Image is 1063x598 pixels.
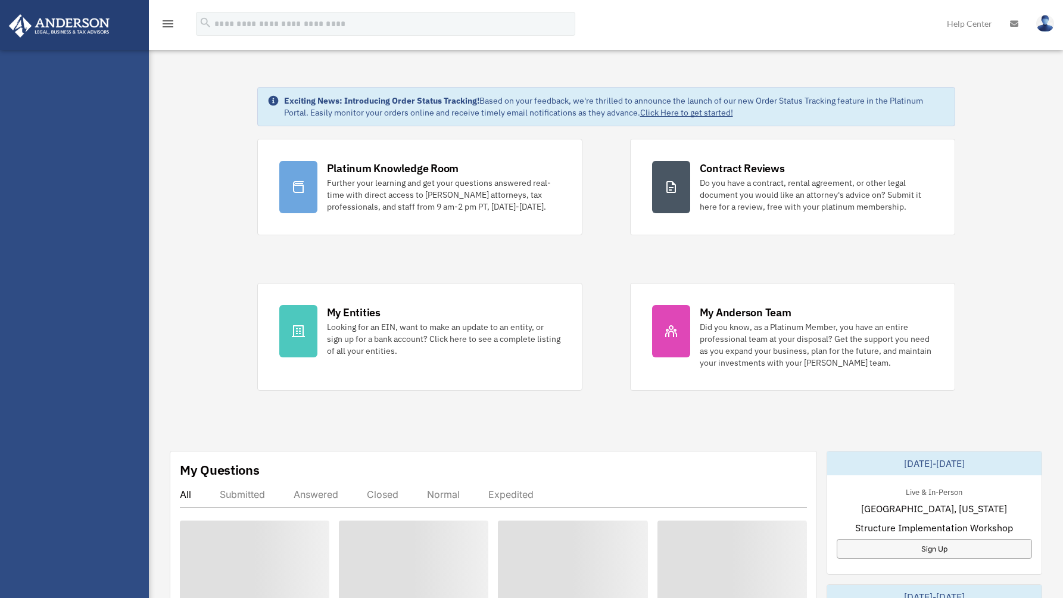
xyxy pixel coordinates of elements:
div: Looking for an EIN, want to make an update to an entity, or sign up for a bank account? Click her... [327,321,560,357]
a: Platinum Knowledge Room Further your learning and get your questions answered real-time with dire... [257,139,582,235]
strong: Exciting News: Introducing Order Status Tracking! [284,95,479,106]
a: Sign Up [837,539,1032,559]
i: search [199,16,212,29]
span: Structure Implementation Workshop [855,521,1013,535]
div: All [180,488,191,500]
div: Answered [294,488,338,500]
div: My Entities [327,305,381,320]
div: Live & In-Person [896,485,972,497]
div: Based on your feedback, we're thrilled to announce the launch of our new Order Status Tracking fe... [284,95,945,119]
img: Anderson Advisors Platinum Portal [5,14,113,38]
div: Normal [427,488,460,500]
div: Did you know, as a Platinum Member, you have an entire professional team at your disposal? Get th... [700,321,933,369]
a: My Anderson Team Did you know, as a Platinum Member, you have an entire professional team at your... [630,283,955,391]
a: Contract Reviews Do you have a contract, rental agreement, or other legal document you would like... [630,139,955,235]
div: Expedited [488,488,534,500]
a: My Entities Looking for an EIN, want to make an update to an entity, or sign up for a bank accoun... [257,283,582,391]
a: menu [161,21,175,31]
div: Closed [367,488,398,500]
div: My Anderson Team [700,305,791,320]
div: Further your learning and get your questions answered real-time with direct access to [PERSON_NAM... [327,177,560,213]
div: Contract Reviews [700,161,785,176]
div: My Questions [180,461,260,479]
div: [DATE]-[DATE] [827,451,1042,475]
div: Submitted [220,488,265,500]
i: menu [161,17,175,31]
div: Platinum Knowledge Room [327,161,459,176]
span: [GEOGRAPHIC_DATA], [US_STATE] [861,502,1007,516]
a: Click Here to get started! [640,107,733,118]
img: User Pic [1036,15,1054,32]
div: Do you have a contract, rental agreement, or other legal document you would like an attorney's ad... [700,177,933,213]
